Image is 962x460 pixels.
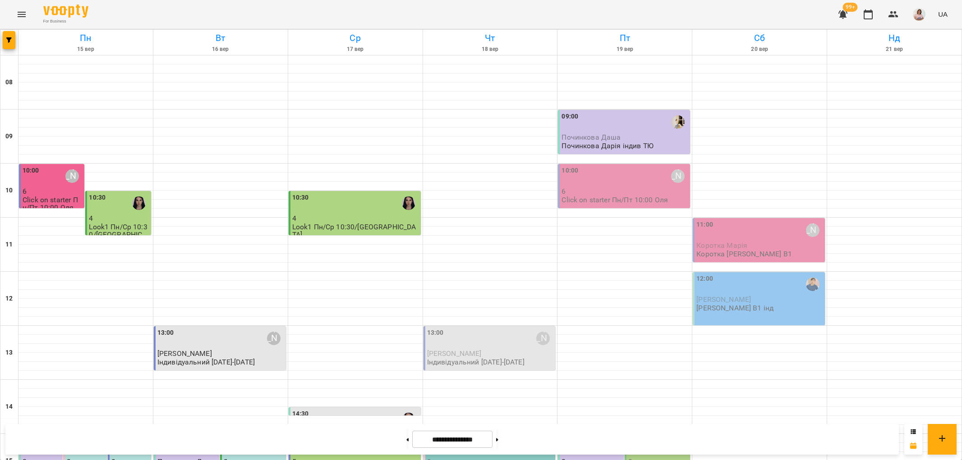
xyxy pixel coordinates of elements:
p: Click on starter Пн/Пт 10:00 Оля [23,196,83,212]
img: Voopty Logo [43,5,88,18]
p: 6 [23,187,83,195]
h6: 13 [5,348,13,358]
label: 10:30 [89,193,106,203]
span: Починкова Даша [562,133,621,141]
button: UA [934,6,951,23]
span: [PERSON_NAME] [157,349,212,358]
p: Починкова Дарія індив ТЮ [562,142,654,150]
label: 12:00 [696,274,713,284]
div: Ольга Шинкаренко [806,223,819,237]
span: For Business [43,18,88,24]
label: 13:00 [157,328,174,338]
div: Ольга Шинкаренко [536,332,550,345]
h6: 09 [5,132,13,141]
p: Click on starter Пн/Пт 10:00 Оля [562,196,668,204]
h6: Сб [694,31,825,45]
label: 10:00 [23,166,39,176]
h6: Ср [290,31,421,45]
p: 4 [292,214,419,222]
h6: 16 вер [155,45,286,54]
span: 99+ [843,3,858,12]
img: Сидорук Тетяна [671,115,685,129]
span: UA [938,9,948,19]
img: Кім Денис [806,278,819,291]
h6: 11 [5,240,13,250]
label: 09:00 [562,112,578,122]
h6: 19 вер [559,45,690,54]
h6: 21 вер [829,45,960,54]
h6: 08 [5,77,13,87]
div: Ольга Шинкаренко [65,169,79,183]
p: Індивідуальний [DATE]-[DATE] [427,358,525,366]
label: 10:30 [292,193,309,203]
p: [PERSON_NAME] В1 інд [696,304,773,312]
img: a9a10fb365cae81af74a091d218884a8.jpeg [913,8,925,21]
div: Ольга Шинкаренко [267,332,281,345]
p: Коротка [PERSON_NAME] В1 [696,250,792,258]
h6: Нд [829,31,960,45]
h6: 15 вер [20,45,152,54]
p: Look1 Пн/Ср 10:30/[GEOGRAPHIC_DATA] [292,223,419,239]
h6: 10 [5,186,13,196]
p: Look1 Пн/Ср 10:30/[GEOGRAPHIC_DATA] [89,223,149,246]
img: Вікторія Матвійчук [402,413,415,426]
h6: Чт [424,31,556,45]
img: Вікторія Матвійчук [132,196,146,210]
button: Menu [11,4,32,25]
h6: 17 вер [290,45,421,54]
p: 6 [562,187,688,195]
h6: 20 вер [694,45,825,54]
p: 4 [89,214,149,222]
label: 10:00 [562,166,578,176]
div: Ольга Шинкаренко [671,169,685,183]
h6: Пт [559,31,690,45]
h6: 14 [5,402,13,412]
label: 14:30 [292,409,309,419]
span: [PERSON_NAME] [696,295,751,304]
span: Коротка Марія [696,241,747,250]
label: 13:00 [427,328,444,338]
h6: 12 [5,294,13,304]
p: Індивідуальний [DATE]-[DATE] [157,358,255,366]
span: [PERSON_NAME] [427,349,482,358]
h6: 18 вер [424,45,556,54]
label: 11:00 [696,220,713,230]
h6: Вт [155,31,286,45]
h6: Пн [20,31,152,45]
img: Вікторія Матвійчук [402,196,415,210]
